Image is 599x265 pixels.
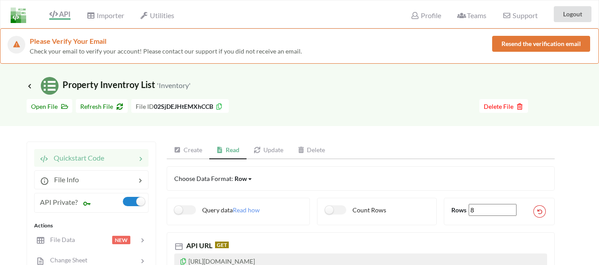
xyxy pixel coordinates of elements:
button: Logout [554,6,591,22]
div: Row [235,174,247,183]
div: Actions [34,222,149,230]
span: Support [502,12,537,19]
button: Resend the verification email [492,36,590,52]
span: Read how [233,206,260,214]
span: GET [215,242,229,248]
span: Please Verify Your Email [30,37,106,45]
a: Update [247,142,290,159]
span: File ID [136,103,154,110]
a: Create [167,142,209,159]
span: Open File [31,103,68,110]
span: Refresh File [80,103,123,110]
span: Choose Data Format: [174,175,253,182]
b: Rows [451,206,466,214]
span: Change Sheet [45,256,87,264]
span: Teams [457,11,486,19]
button: Refresh File [76,99,128,113]
button: Delete File [479,99,528,113]
span: Utilities [140,11,174,19]
span: File Info [49,175,79,184]
b: 02SjDEJHtEMXhCCB [154,103,213,110]
span: Profile [411,11,441,19]
label: Count Rows [325,205,386,215]
span: Importer [86,11,124,19]
span: NEW [112,236,130,244]
span: Quickstart Code [48,154,104,162]
span: Check your email to verify your account! Please contact our support if you did not receive an email. [30,47,302,55]
span: Property Inventroy List [27,79,191,90]
button: Open File [27,99,72,113]
span: File Data [45,236,75,243]
span: Delete File [484,103,524,110]
span: API Private? [40,198,78,206]
img: LogoIcon.png [11,8,26,23]
label: Query data [174,205,233,215]
span: API [49,10,70,18]
span: API URL [184,241,212,250]
a: Read [209,142,247,159]
a: Delete [290,142,333,159]
img: /static/media/sheets.7a1b7961.svg [41,77,59,95]
small: 'Inventory' [157,81,191,89]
